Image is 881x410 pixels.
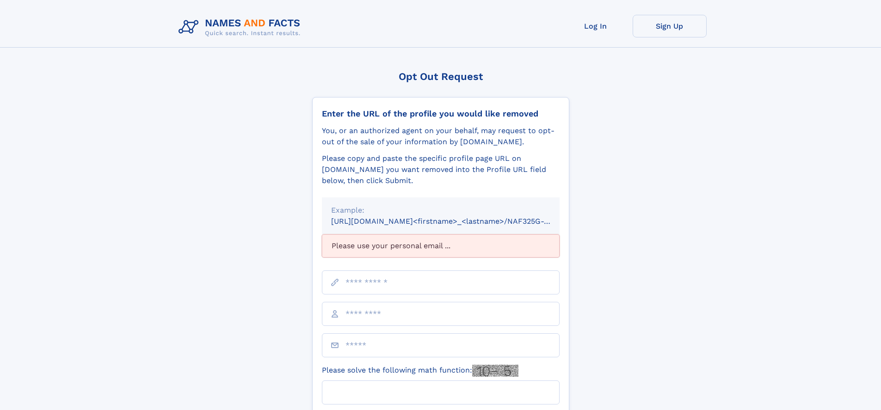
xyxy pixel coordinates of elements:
div: Enter the URL of the profile you would like removed [322,109,560,119]
div: Opt Out Request [312,71,569,82]
a: Sign Up [633,15,707,37]
small: [URL][DOMAIN_NAME]<firstname>_<lastname>/NAF325G-xxxxxxxx [331,217,577,226]
div: Example: [331,205,550,216]
img: Logo Names and Facts [175,15,308,40]
a: Log In [559,15,633,37]
label: Please solve the following math function: [322,365,518,377]
div: Please use your personal email ... [322,234,560,257]
div: You, or an authorized agent on your behalf, may request to opt-out of the sale of your informatio... [322,125,560,147]
div: Please copy and paste the specific profile page URL on [DOMAIN_NAME] you want removed into the Pr... [322,153,560,186]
